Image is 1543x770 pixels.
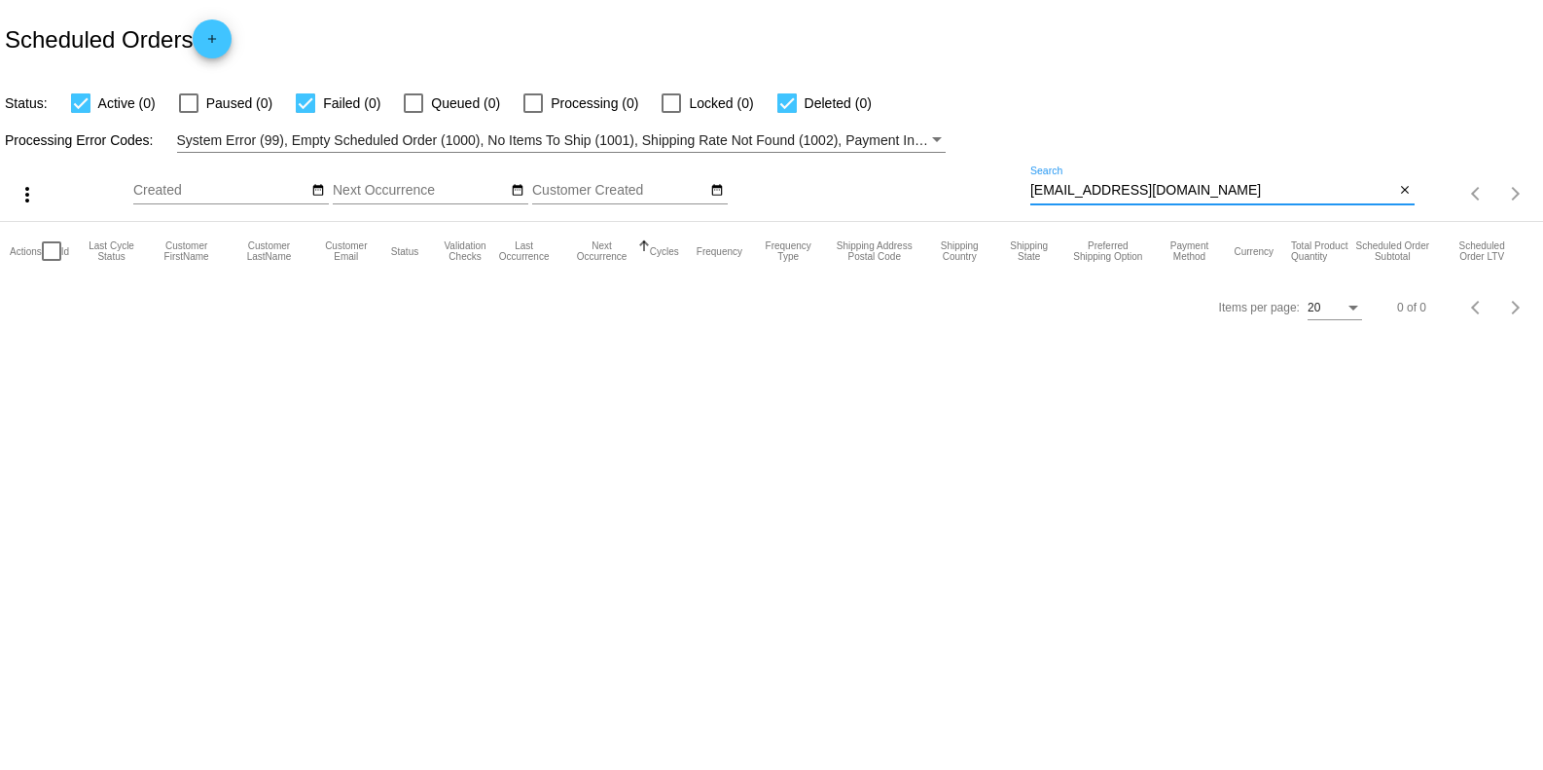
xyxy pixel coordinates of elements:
mat-select: Filter by Processing Error Codes [177,128,947,153]
input: Created [133,183,308,199]
div: 0 of 0 [1397,301,1426,314]
button: Change sorting for ShippingPostcode [834,240,915,262]
button: Next page [1496,288,1535,327]
span: Active (0) [98,92,156,115]
mat-header-cell: Total Product Quantity [1291,222,1354,280]
button: Change sorting for LastOccurrenceUtc [494,240,555,262]
button: Change sorting for Id [61,245,69,257]
input: Customer Created [532,183,707,199]
mat-icon: date_range [511,183,524,199]
button: Change sorting for ShippingState [1004,240,1054,262]
button: Change sorting for PaymentMethod.Type [1163,240,1217,262]
button: Change sorting for CustomerLastName [236,240,302,262]
span: Processing Error Codes: [5,132,154,148]
span: Status: [5,95,48,111]
mat-icon: close [1398,183,1412,199]
button: Change sorting for ShippingCountry [932,240,987,262]
button: Change sorting for NextOccurrenceUtc [571,240,631,262]
span: Deleted (0) [805,92,872,115]
span: 20 [1308,301,1320,314]
h2: Scheduled Orders [5,19,232,58]
button: Previous page [1457,288,1496,327]
input: Search [1030,183,1394,199]
mat-icon: more_vert [16,183,39,206]
mat-header-cell: Validation Checks [436,222,494,280]
button: Change sorting for FrequencyType [760,240,816,262]
mat-icon: add [200,32,224,55]
div: Items per page: [1219,301,1300,314]
span: Failed (0) [323,92,380,115]
button: Change sorting for LifetimeValue [1448,240,1515,262]
button: Change sorting for LastProcessingCycleId [87,240,136,262]
span: Queued (0) [431,92,500,115]
mat-icon: date_range [710,183,724,199]
button: Change sorting for CustomerEmail [319,240,374,262]
span: Processing (0) [551,92,638,115]
button: Change sorting for PreferredShippingOption [1071,240,1144,262]
button: Change sorting for Cycles [650,245,679,257]
button: Change sorting for CustomerFirstName [154,240,219,262]
button: Next page [1496,174,1535,213]
button: Change sorting for Status [391,245,418,257]
button: Change sorting for Subtotal [1354,240,1430,262]
mat-select: Items per page: [1308,302,1362,315]
input: Next Occurrence [333,183,508,199]
button: Change sorting for Frequency [697,245,742,257]
span: Locked (0) [689,92,753,115]
mat-header-cell: Actions [10,222,42,280]
button: Change sorting for CurrencyIso [1234,245,1274,257]
button: Clear [1394,181,1415,202]
span: Paused (0) [206,92,272,115]
button: Previous page [1457,174,1496,213]
mat-icon: date_range [311,183,325,199]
